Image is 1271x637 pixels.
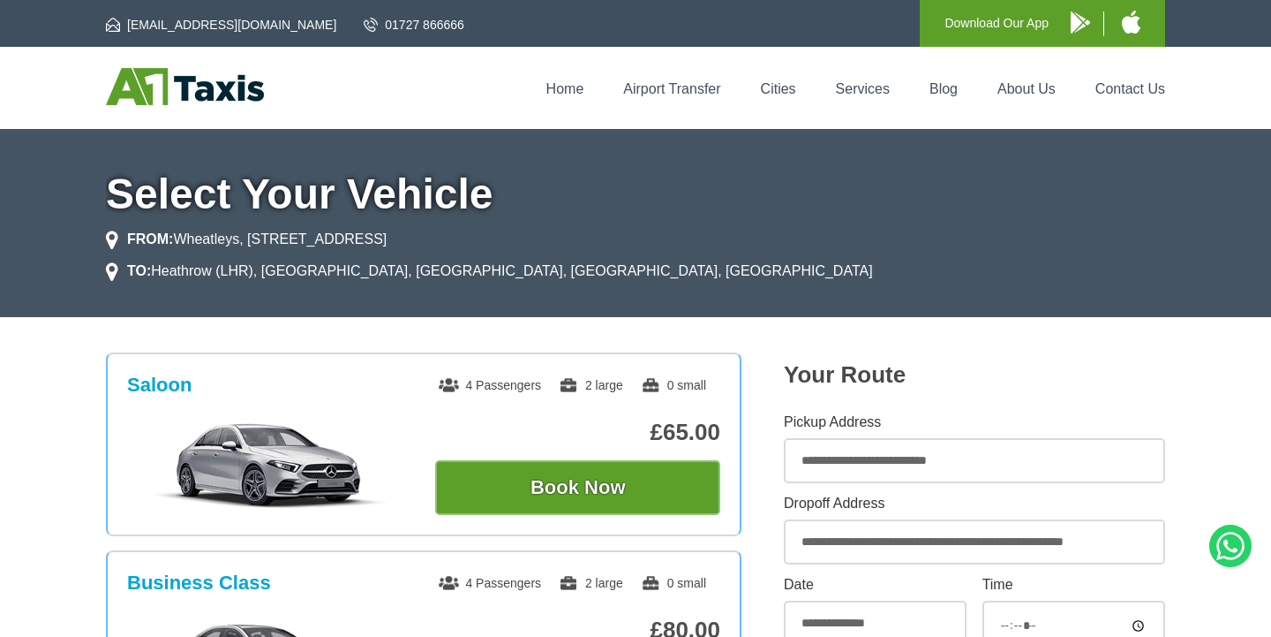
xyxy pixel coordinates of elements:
[784,497,1165,511] label: Dropoff Address
[1095,81,1165,96] a: Contact Us
[127,572,271,595] h3: Business Class
[1122,11,1140,34] img: A1 Taxis iPhone App
[559,378,623,392] span: 2 large
[106,229,387,250] li: Wheatleys, [STREET_ADDRESS]
[127,231,173,246] strong: FROM:
[641,576,706,590] span: 0 small
[106,68,264,105] img: A1 Taxis St Albans LTD
[439,378,541,392] span: 4 Passengers
[106,16,336,34] a: [EMAIL_ADDRESS][DOMAIN_NAME]
[784,361,1165,389] h2: Your Route
[106,173,1165,216] h1: Select Your Vehicle
[641,378,706,392] span: 0 small
[944,12,1049,34] p: Download Our App
[559,576,623,590] span: 2 large
[784,578,966,592] label: Date
[623,81,720,96] a: Airport Transfer
[127,263,151,278] strong: TO:
[364,16,464,34] a: 01727 866666
[435,460,720,515] button: Book Now
[836,81,890,96] a: Services
[106,261,873,282] li: Heathrow (LHR), [GEOGRAPHIC_DATA], [GEOGRAPHIC_DATA], [GEOGRAPHIC_DATA], [GEOGRAPHIC_DATA]
[761,81,796,96] a: Cities
[546,81,584,96] a: Home
[784,415,1165,429] label: Pickup Address
[1071,11,1090,34] img: A1 Taxis Android App
[997,81,1056,96] a: About Us
[137,421,402,510] img: Saloon
[435,419,720,446] p: £65.00
[982,578,1165,592] label: Time
[439,576,541,590] span: 4 Passengers
[929,81,958,96] a: Blog
[127,374,192,397] h3: Saloon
